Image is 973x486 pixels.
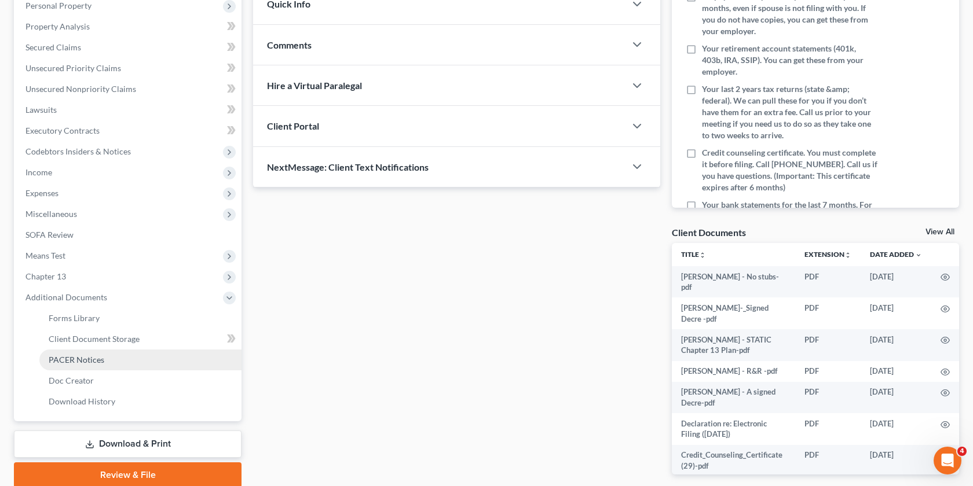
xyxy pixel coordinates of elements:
[672,413,795,445] td: Declaration re: Electronic Filing ([DATE])
[16,79,242,100] a: Unsecured Nonpriority Claims
[795,382,861,414] td: PDF
[25,271,66,281] span: Chapter 13
[39,391,242,412] a: Download History
[16,120,242,141] a: Executory Contracts
[844,252,851,259] i: unfold_more
[861,382,931,414] td: [DATE]
[672,445,795,477] td: Credit_Counseling_Certificate (29)-pdf
[804,250,851,259] a: Extensionunfold_more
[861,413,931,445] td: [DATE]
[16,100,242,120] a: Lawsuits
[25,21,90,31] span: Property Analysis
[25,1,92,10] span: Personal Property
[49,375,94,385] span: Doc Creator
[702,83,877,141] span: Your last 2 years tax returns (state &amp; federal). We can pull these for you if you don’t have ...
[926,228,954,236] a: View All
[672,329,795,361] td: [PERSON_NAME] - STATIC Chapter 13 Plan-pdf
[861,329,931,361] td: [DATE]
[795,266,861,298] td: PDF
[870,250,922,259] a: Date Added expand_more
[49,313,100,323] span: Forms Library
[25,209,77,219] span: Miscellaneous
[25,126,100,135] span: Executory Contracts
[957,447,967,456] span: 4
[795,329,861,361] td: PDF
[267,120,319,131] span: Client Portal
[16,224,242,245] a: SOFA Review
[267,80,362,91] span: Hire a Virtual Paralegal
[861,266,931,298] td: [DATE]
[25,251,65,260] span: Means Test
[861,445,931,477] td: [DATE]
[39,329,242,349] a: Client Document Storage
[25,188,58,198] span: Expenses
[702,43,877,78] span: Your retirement account statements (401k, 403b, IRA, SSIP). You can get these from your employer.
[795,445,861,477] td: PDF
[672,226,746,238] div: Client Documents
[49,334,140,344] span: Client Document Storage
[861,361,931,382] td: [DATE]
[267,161,429,172] span: NextMessage: Client Text Notifications
[39,370,242,391] a: Doc Creator
[915,252,922,259] i: expand_more
[702,147,877,193] span: Credit counseling certificate. You must complete it before filing. Call [PHONE_NUMBER]. Call us i...
[25,42,81,52] span: Secured Claims
[25,230,74,240] span: SOFA Review
[672,266,795,298] td: [PERSON_NAME] - No stubs-pdf
[16,16,242,37] a: Property Analysis
[699,252,706,259] i: unfold_more
[934,447,961,474] iframe: Intercom live chat
[25,146,131,156] span: Codebtors Insiders & Notices
[25,167,52,177] span: Income
[795,361,861,382] td: PDF
[39,349,242,370] a: PACER Notices
[16,37,242,58] a: Secured Claims
[25,84,136,94] span: Unsecured Nonpriority Claims
[681,250,706,259] a: Titleunfold_more
[14,430,242,458] a: Download & Print
[795,297,861,329] td: PDF
[702,199,877,222] span: Your bank statements for the last 7 months. For all accounts.
[861,297,931,329] td: [DATE]
[25,292,107,302] span: Additional Documents
[39,308,242,329] a: Forms Library
[672,297,795,329] td: [PERSON_NAME]-_Signed Decre -pdf
[25,63,121,73] span: Unsecured Priority Claims
[25,105,57,115] span: Lawsuits
[672,382,795,414] td: [PERSON_NAME] - A signed Decre-pdf
[795,413,861,445] td: PDF
[267,39,312,50] span: Comments
[49,355,104,365] span: PACER Notices
[16,58,242,79] a: Unsecured Priority Claims
[49,396,115,406] span: Download History
[672,361,795,382] td: [PERSON_NAME] - R&R -pdf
